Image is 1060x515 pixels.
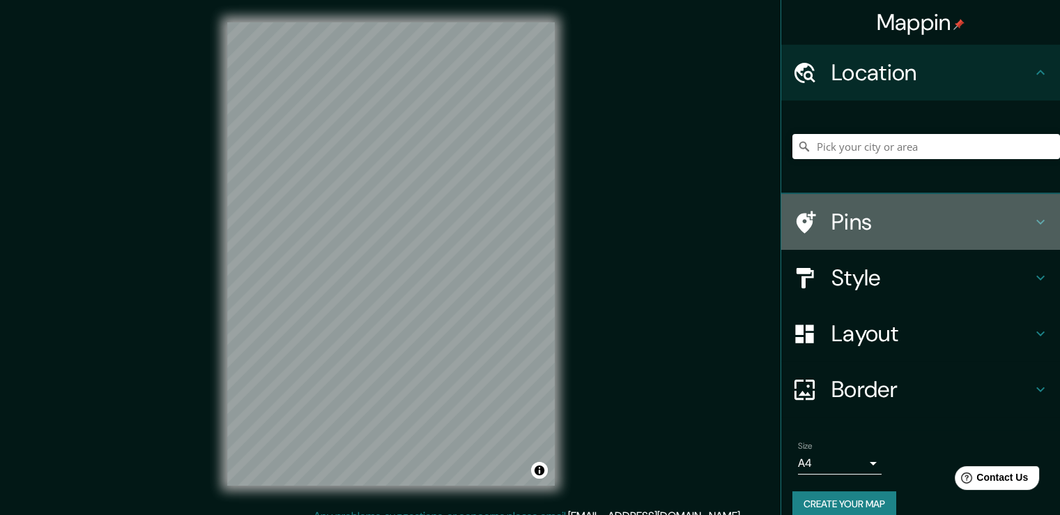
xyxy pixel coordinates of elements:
[831,320,1032,348] h4: Layout
[781,361,1060,417] div: Border
[831,375,1032,403] h4: Border
[781,306,1060,361] div: Layout
[936,461,1045,500] iframe: Help widget launcher
[798,452,882,475] div: A4
[792,134,1060,159] input: Pick your city or area
[781,194,1060,250] div: Pins
[531,462,548,479] button: Toggle attribution
[798,440,813,452] label: Size
[831,59,1032,87] h4: Location
[953,19,965,30] img: pin-icon.png
[831,264,1032,292] h4: Style
[877,8,965,36] h4: Mappin
[781,45,1060,100] div: Location
[781,250,1060,306] div: Style
[831,208,1032,236] h4: Pins
[227,22,555,486] canvas: Map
